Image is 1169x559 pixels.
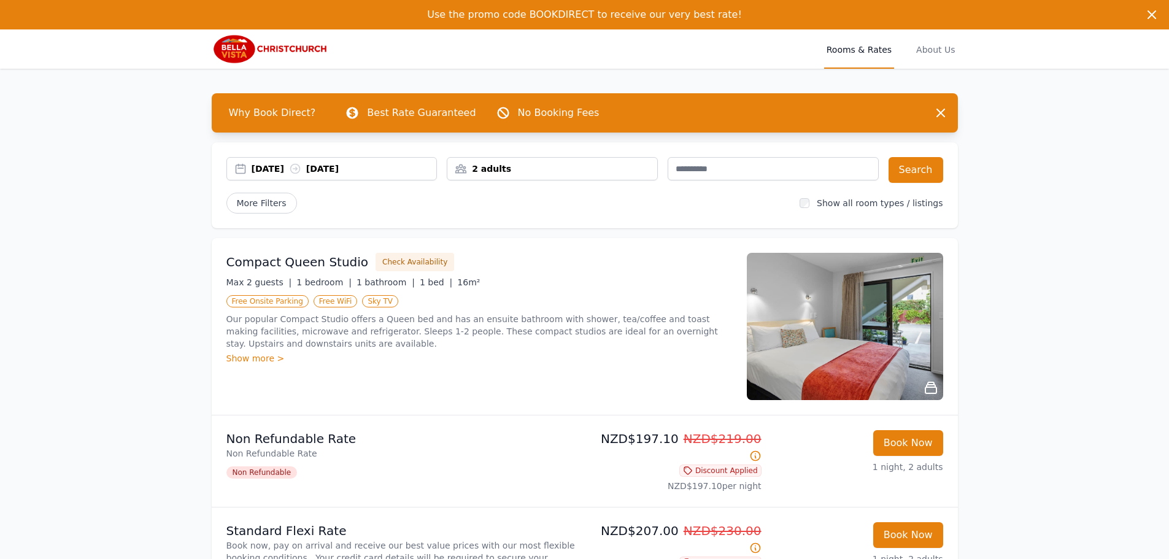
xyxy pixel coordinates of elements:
span: 1 bathroom | [357,277,415,287]
p: Standard Flexi Rate [226,522,580,539]
span: 16m² [457,277,480,287]
p: No Booking Fees [518,106,600,120]
div: [DATE] [DATE] [252,163,437,175]
span: Discount Applied [679,465,762,477]
a: About Us [914,29,957,69]
span: Non Refundable [226,466,298,479]
p: NZD$207.00 [590,522,762,557]
button: Book Now [873,522,943,548]
span: Use the promo code BOOKDIRECT to receive our very best rate! [427,9,742,20]
img: Bella Vista Christchurch [212,34,330,64]
button: Book Now [873,430,943,456]
p: NZD$197.10 [590,430,762,465]
p: Our popular Compact Studio offers a Queen bed and has an ensuite bathroom with shower, tea/coffee... [226,313,732,350]
span: 1 bed | [420,277,452,287]
p: 1 night, 2 adults [771,461,943,473]
span: NZD$230.00 [684,523,762,538]
div: Show more > [226,352,732,364]
button: Search [889,157,943,183]
p: Non Refundable Rate [226,447,580,460]
span: Sky TV [362,295,398,307]
p: Best Rate Guaranteed [367,106,476,120]
span: Free Onsite Parking [226,295,309,307]
span: NZD$219.00 [684,431,762,446]
label: Show all room types / listings [817,198,943,208]
div: 2 adults [447,163,657,175]
span: More Filters [226,193,297,214]
button: Check Availability [376,253,454,271]
span: Free WiFi [314,295,358,307]
span: 1 bedroom | [296,277,352,287]
p: Non Refundable Rate [226,430,580,447]
a: Rooms & Rates [824,29,894,69]
p: NZD$197.10 per night [590,480,762,492]
span: Why Book Direct? [219,101,326,125]
span: Max 2 guests | [226,277,292,287]
h3: Compact Queen Studio [226,253,369,271]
